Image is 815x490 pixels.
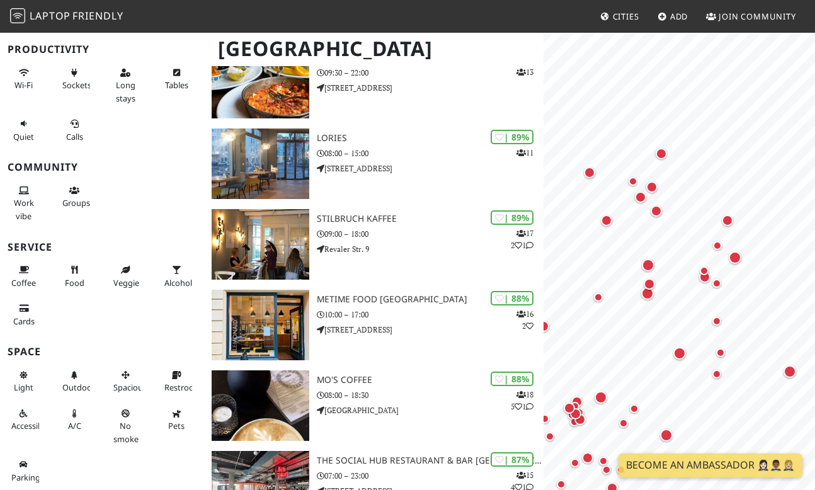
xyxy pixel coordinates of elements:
[8,241,197,253] h3: Service
[212,370,310,441] img: Mo's Coffee
[204,209,544,280] a: Stilbruch Kaffee | 89% 1721 Stilbruch Kaffee 09:00 – 18:00 Revaler Str. 9
[116,79,135,103] span: Long stays
[8,403,40,436] button: Accessible
[542,429,557,444] div: Map marker
[516,308,533,332] p: 16 2
[317,375,543,385] h3: Mo's Coffee
[8,43,197,55] h3: Productivity
[113,382,147,393] span: Spacious
[579,450,596,466] div: Map marker
[592,389,610,406] div: Map marker
[8,454,40,487] button: Parking
[10,6,123,28] a: LaptopFriendly LaptopFriendly
[8,346,197,358] h3: Space
[59,403,91,436] button: A/C
[59,62,91,96] button: Sockets
[30,9,71,23] span: Laptop
[59,259,91,293] button: Food
[535,318,552,334] div: Map marker
[62,382,95,393] span: Outdoor area
[710,238,725,253] div: Map marker
[317,309,543,321] p: 10:00 – 17:00
[208,31,541,66] h1: [GEOGRAPHIC_DATA]
[572,405,587,420] div: Map marker
[491,452,533,467] div: | 87%
[648,203,664,219] div: Map marker
[713,345,728,360] div: Map marker
[317,133,543,144] h3: Lories
[625,174,641,189] div: Map marker
[165,79,188,91] span: Work-friendly tables
[59,180,91,214] button: Groups
[8,62,40,96] button: Wi-Fi
[72,9,123,23] span: Friendly
[68,420,81,431] span: Air conditioned
[317,214,543,224] h3: Stilbruch Kaffee
[204,128,544,199] a: Lories | 89% 11 Lories 08:00 – 15:00 [STREET_ADDRESS]
[161,62,193,96] button: Tables
[161,365,193,398] button: Restroom
[59,365,91,398] button: Outdoor
[581,164,598,181] div: Map marker
[14,79,33,91] span: Stable Wi-Fi
[110,365,142,398] button: Spacious
[204,290,544,360] a: metime food Berlin | 88% 162 metime food [GEOGRAPHIC_DATA] 10:00 – 17:00 [STREET_ADDRESS]
[719,11,796,22] span: Join Community
[212,209,310,280] img: Stilbruch Kaffee
[670,11,688,22] span: Add
[113,420,139,444] span: Smoke free
[110,62,142,108] button: Long stays
[65,277,84,288] span: Food
[317,294,543,305] h3: metime food [GEOGRAPHIC_DATA]
[62,79,91,91] span: Power sockets
[567,406,584,422] div: Map marker
[317,455,543,466] h3: The Social Hub Restaurant & Bar [GEOGRAPHIC_DATA]
[212,128,310,199] img: Lories
[59,113,91,147] button: Calls
[639,285,656,302] div: Map marker
[595,5,644,28] a: Cities
[161,403,193,436] button: Pets
[62,197,90,208] span: Group tables
[572,411,588,428] div: Map marker
[14,382,33,393] span: Natural light
[66,131,83,142] span: Video/audio calls
[561,400,578,416] div: Map marker
[653,145,670,162] div: Map marker
[8,180,40,226] button: Work vibe
[317,404,543,416] p: [GEOGRAPHIC_DATA]
[11,420,49,431] span: Accessible
[204,370,544,441] a: Mo's Coffee | 88% 1851 Mo's Coffee 08:00 – 18:30 [GEOGRAPHIC_DATA]
[644,179,660,195] div: Map marker
[701,5,801,28] a: Join Community
[317,162,543,174] p: [STREET_ADDRESS]
[516,147,533,159] p: 11
[671,345,688,362] div: Map marker
[641,276,658,292] div: Map marker
[110,259,142,293] button: Veggie
[317,243,543,255] p: Revaler Str. 9
[726,249,744,266] div: Map marker
[8,161,197,173] h3: Community
[8,298,40,331] button: Cards
[697,269,713,285] div: Map marker
[491,291,533,305] div: | 88%
[161,259,193,293] button: Alcohol
[591,290,606,305] div: Map marker
[537,411,552,426] div: Map marker
[317,147,543,159] p: 08:00 – 15:00
[564,407,579,423] div: Map marker
[567,414,582,430] div: Map marker
[491,130,533,144] div: | 89%
[599,462,614,477] div: Map marker
[632,189,649,205] div: Map marker
[653,5,693,28] a: Add
[317,324,543,336] p: [STREET_ADDRESS]
[567,455,583,470] div: Map marker
[317,228,543,240] p: 09:00 – 18:00
[511,389,533,413] p: 18 5 1
[110,403,142,449] button: No smoke
[598,212,615,229] div: Map marker
[491,372,533,386] div: | 88%
[719,212,736,229] div: Map marker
